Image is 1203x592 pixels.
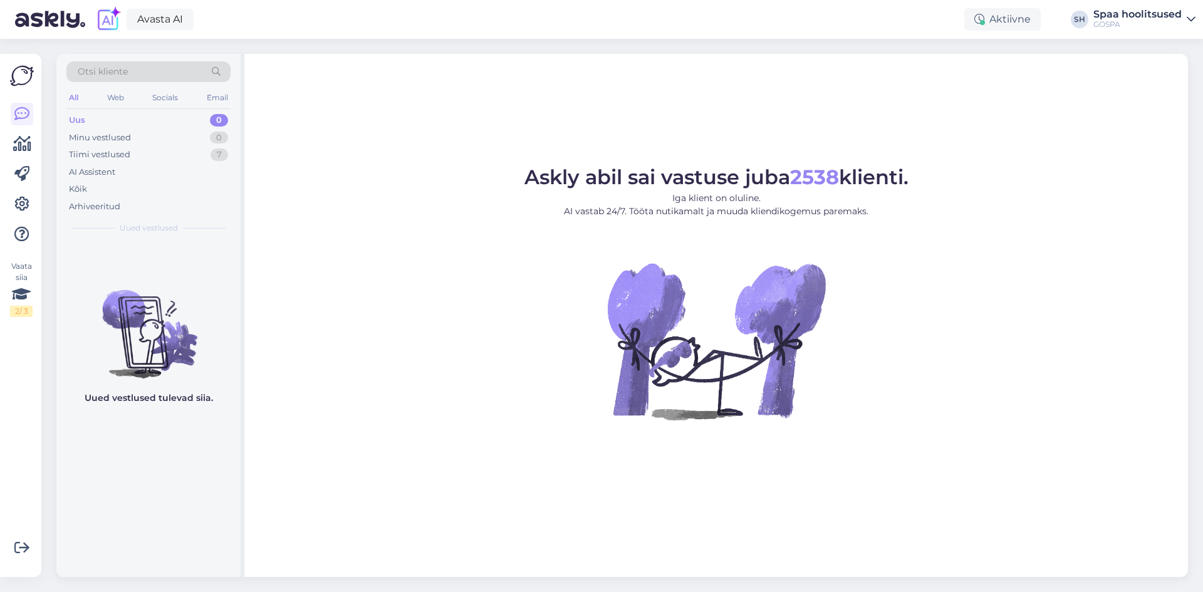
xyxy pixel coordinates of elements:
div: Aktiivne [964,8,1041,31]
img: No chats [56,267,241,380]
span: Otsi kliente [78,65,128,78]
div: Minu vestlused [69,132,131,144]
a: Spaa hoolitsusedGOSPA [1093,9,1195,29]
div: Spaa hoolitsused [1093,9,1182,19]
div: Vaata siia [10,261,33,317]
span: Askly abil sai vastuse juba klienti. [524,165,909,189]
div: Uus [69,114,85,127]
div: 2 / 3 [10,306,33,317]
div: SH [1071,11,1088,28]
div: 7 [211,148,228,161]
p: Iga klient on oluline. AI vastab 24/7. Tööta nutikamalt ja muuda kliendikogemus paremaks. [524,192,909,218]
div: Email [204,90,231,106]
img: No Chat active [603,228,829,454]
img: explore-ai [95,6,122,33]
span: Uued vestlused [120,222,178,234]
a: Avasta AI [127,9,194,30]
p: Uued vestlused tulevad siia. [85,392,213,405]
div: 0 [210,114,228,127]
b: 2538 [790,165,839,189]
div: AI Assistent [69,166,115,179]
div: Socials [150,90,180,106]
div: Arhiveeritud [69,200,120,213]
div: Tiimi vestlused [69,148,130,161]
div: GOSPA [1093,19,1182,29]
div: All [66,90,81,106]
div: 0 [210,132,228,144]
img: Askly Logo [10,64,34,88]
div: Kõik [69,183,87,195]
div: Web [105,90,127,106]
